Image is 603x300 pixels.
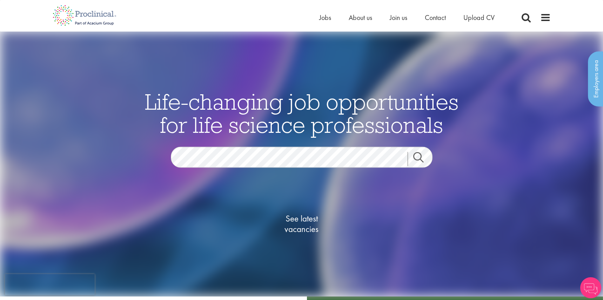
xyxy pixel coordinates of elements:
a: Join us [390,13,407,22]
iframe: reCAPTCHA [5,274,95,295]
img: Chatbot [580,277,601,298]
a: See latestvacancies [267,185,337,262]
a: Jobs [319,13,331,22]
span: See latest vacancies [267,213,337,234]
a: Job search submit button [408,152,438,166]
a: About us [349,13,372,22]
a: Upload CV [463,13,495,22]
span: Life-changing job opportunities for life science professionals [145,87,458,138]
img: candidate home [0,32,603,296]
a: Contact [425,13,446,22]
